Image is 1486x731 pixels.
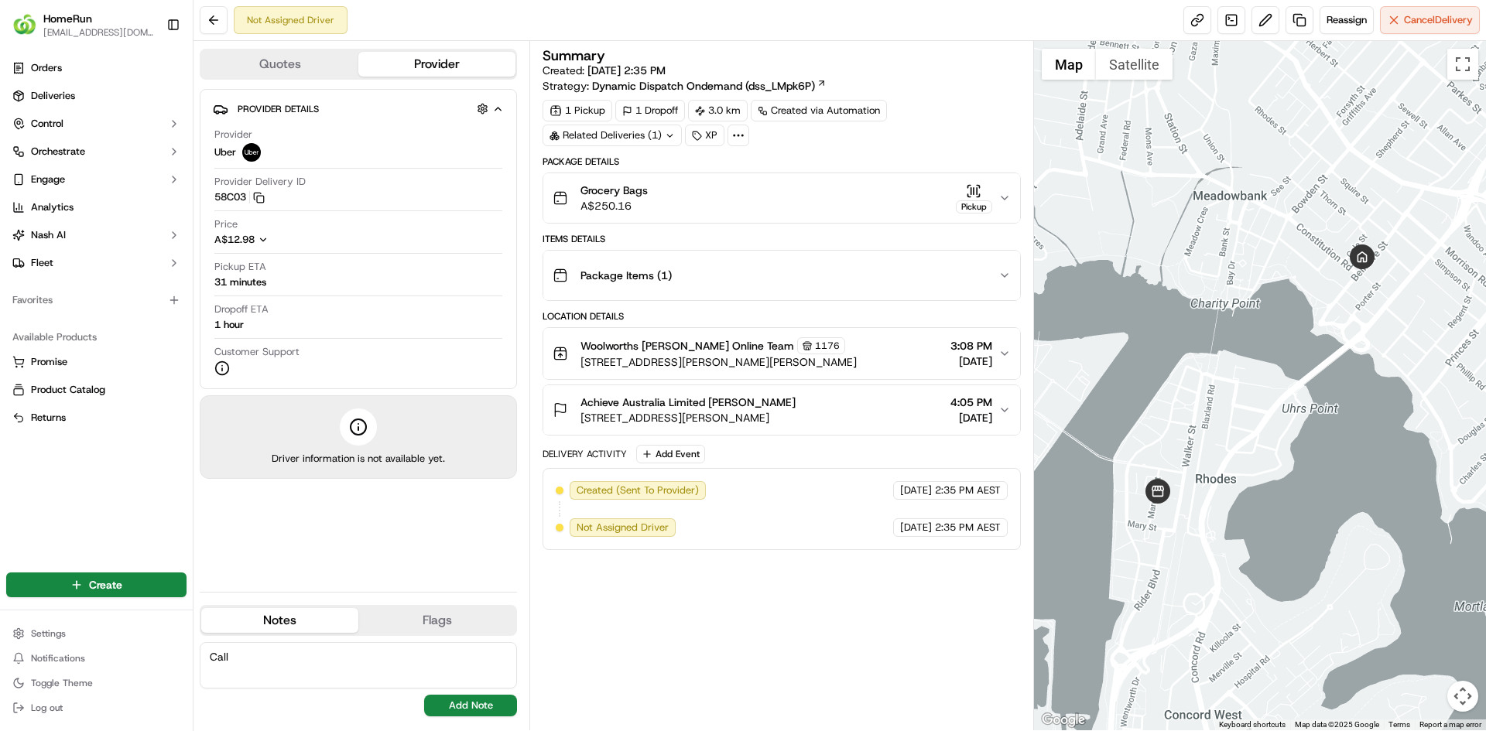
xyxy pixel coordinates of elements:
[214,175,306,189] span: Provider Delivery ID
[543,100,612,121] div: 1 Pickup
[214,217,238,231] span: Price
[543,63,666,78] span: Created:
[6,672,187,694] button: Toggle Theme
[956,183,992,213] button: Pickup
[900,521,932,535] span: [DATE]
[31,355,67,369] span: Promise
[15,148,43,176] img: 1736555255976-a54dd68f-1ca7-489b-9aae-adbdc363a1c4
[615,100,685,121] div: 1 Dropoff
[31,145,85,159] span: Orchestrate
[580,354,857,370] span: [STREET_ADDRESS][PERSON_NAME][PERSON_NAME]
[53,163,196,176] div: We're available if you need us!
[543,78,827,94] div: Strategy:
[358,52,515,77] button: Provider
[214,302,269,316] span: Dropoff ETA
[592,78,827,94] a: Dynamic Dispatch Ondemand (dss_LMpk6P)
[31,117,63,131] span: Control
[900,483,932,497] span: [DATE]
[31,383,105,397] span: Product Catalog
[214,233,351,247] button: A$12.98
[40,100,279,116] input: Got a question? Start typing here...
[1447,49,1478,80] button: Toggle fullscreen view
[688,100,748,121] div: 3.0 km
[1295,720,1379,729] span: Map data ©2025 Google
[956,200,992,213] div: Pickup
[154,262,187,274] span: Pylon
[543,173,1019,223] button: Grocery BagsA$250.16Pickup
[6,325,187,350] div: Available Products
[263,152,282,171] button: Start new chat
[1038,710,1089,730] a: Open this area in Google Maps (opens a new window)
[580,410,796,425] span: [STREET_ADDRESS][PERSON_NAME]
[580,395,796,410] span: Achieve Australia Limited [PERSON_NAME]
[950,410,992,425] span: [DATE]
[1038,710,1089,730] img: Google
[43,26,154,39] button: [EMAIL_ADDRESS][DOMAIN_NAME]
[53,148,254,163] div: Start new chat
[31,652,85,664] span: Notifications
[543,233,1020,245] div: Items Details
[543,125,682,146] div: Related Deliveries (1)
[6,377,187,402] button: Product Catalog
[935,483,1001,497] span: 2:35 PM AEST
[950,354,992,369] span: [DATE]
[543,448,627,460] div: Delivery Activity
[31,61,62,75] span: Orders
[580,183,648,198] span: Grocery Bags
[543,385,1019,435] button: Achieve Australia Limited [PERSON_NAME][STREET_ADDRESS][PERSON_NAME]4:05 PM[DATE]
[12,12,37,37] img: HomeRun
[31,627,66,640] span: Settings
[214,345,300,359] span: Customer Support
[15,226,28,238] div: 📗
[31,256,53,270] span: Fleet
[6,139,187,164] button: Orchestrate
[1404,13,1473,27] span: Cancel Delivery
[950,395,992,410] span: 4:05 PM
[6,223,187,248] button: Nash AI
[935,521,1001,535] span: 2:35 PM AEST
[6,572,187,597] button: Create
[6,623,187,644] button: Settings
[6,251,187,275] button: Fleet
[6,350,187,374] button: Promise
[580,198,648,213] span: A$250.16
[6,6,160,43] button: HomeRunHomeRun[EMAIL_ADDRESS][DOMAIN_NAME]
[1320,6,1374,34] button: Reassign
[12,411,180,425] a: Returns
[543,328,1019,379] button: Woolworths [PERSON_NAME] Online Team1176[STREET_ADDRESS][PERSON_NAME][PERSON_NAME]3:08 PM[DATE]
[1419,720,1481,729] a: Report a map error
[6,288,187,313] div: Favorites
[238,103,319,115] span: Provider Details
[580,268,672,283] span: Package Items ( 1 )
[214,145,236,159] span: Uber
[31,228,66,242] span: Nash AI
[685,125,724,146] div: XP
[31,224,118,240] span: Knowledge Base
[1096,49,1173,80] button: Show satellite imagery
[146,224,248,240] span: API Documentation
[109,261,187,274] a: Powered byPylon
[815,340,840,352] span: 1176
[543,310,1020,323] div: Location Details
[1388,720,1410,729] a: Terms (opens in new tab)
[6,111,187,136] button: Control
[214,260,266,274] span: Pickup ETA
[272,452,445,466] span: Driver information is not available yet.
[577,483,699,497] span: Created (Sent To Provider)
[31,200,74,214] span: Analytics
[131,226,143,238] div: 💻
[201,52,358,77] button: Quotes
[213,96,504,121] button: Provider Details
[201,608,358,633] button: Notes
[1447,681,1478,712] button: Map camera controls
[89,577,122,593] span: Create
[200,642,517,688] textarea: Call
[6,697,187,719] button: Log out
[636,445,705,463] button: Add Event
[43,11,92,26] button: HomeRun
[751,100,887,121] a: Created via Automation
[424,695,517,716] button: Add Note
